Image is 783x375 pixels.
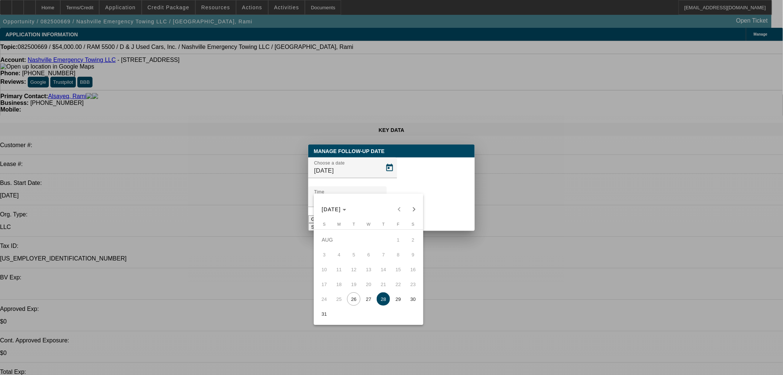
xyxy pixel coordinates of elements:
span: 26 [347,292,360,306]
span: 31 [317,307,331,321]
button: August 29, 2025 [391,292,406,306]
span: S [323,222,326,226]
button: Choose month and year [319,203,350,216]
span: 7 [377,248,390,261]
button: August 1, 2025 [391,232,406,247]
span: 11 [332,263,346,276]
span: W [367,222,370,226]
button: August 22, 2025 [391,277,406,292]
span: 20 [362,278,375,291]
button: August 30, 2025 [406,292,420,306]
button: August 14, 2025 [376,262,391,277]
button: August 3, 2025 [317,247,332,262]
button: August 31, 2025 [317,306,332,321]
span: M [337,222,341,226]
span: [DATE] [322,206,341,212]
span: 9 [406,248,420,261]
span: 14 [377,263,390,276]
span: 12 [347,263,360,276]
button: August 5, 2025 [346,247,361,262]
button: August 12, 2025 [346,262,361,277]
button: August 21, 2025 [376,277,391,292]
span: T [382,222,385,226]
button: August 20, 2025 [361,277,376,292]
span: F [397,222,400,226]
button: August 26, 2025 [346,292,361,306]
span: 23 [406,278,420,291]
span: 28 [377,292,390,306]
span: 19 [347,278,360,291]
button: August 27, 2025 [361,292,376,306]
span: 13 [362,263,375,276]
button: August 11, 2025 [332,262,346,277]
span: 4 [332,248,346,261]
button: August 16, 2025 [406,262,420,277]
span: 6 [362,248,375,261]
button: August 10, 2025 [317,262,332,277]
span: 10 [317,263,331,276]
button: August 9, 2025 [406,247,420,262]
button: August 7, 2025 [376,247,391,262]
button: August 15, 2025 [391,262,406,277]
span: T [353,222,355,226]
button: August 4, 2025 [332,247,346,262]
button: August 18, 2025 [332,277,346,292]
button: August 2, 2025 [406,232,420,247]
span: 21 [377,278,390,291]
span: 15 [391,263,405,276]
span: 27 [362,292,375,306]
button: Next month [407,202,421,217]
span: S [412,222,414,226]
span: 5 [347,248,360,261]
button: August 13, 2025 [361,262,376,277]
span: 29 [391,292,405,306]
span: 8 [391,248,405,261]
button: August 17, 2025 [317,277,332,292]
button: August 19, 2025 [346,277,361,292]
span: 16 [406,263,420,276]
button: August 25, 2025 [332,292,346,306]
span: 18 [332,278,346,291]
button: August 8, 2025 [391,247,406,262]
span: 25 [332,292,346,306]
span: 30 [406,292,420,306]
span: 3 [317,248,331,261]
button: August 6, 2025 [361,247,376,262]
button: August 24, 2025 [317,292,332,306]
button: August 23, 2025 [406,277,420,292]
span: 17 [317,278,331,291]
button: August 28, 2025 [376,292,391,306]
span: 22 [391,278,405,291]
span: 2 [406,233,420,246]
span: 24 [317,292,331,306]
span: 1 [391,233,405,246]
td: AUG [317,232,391,247]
